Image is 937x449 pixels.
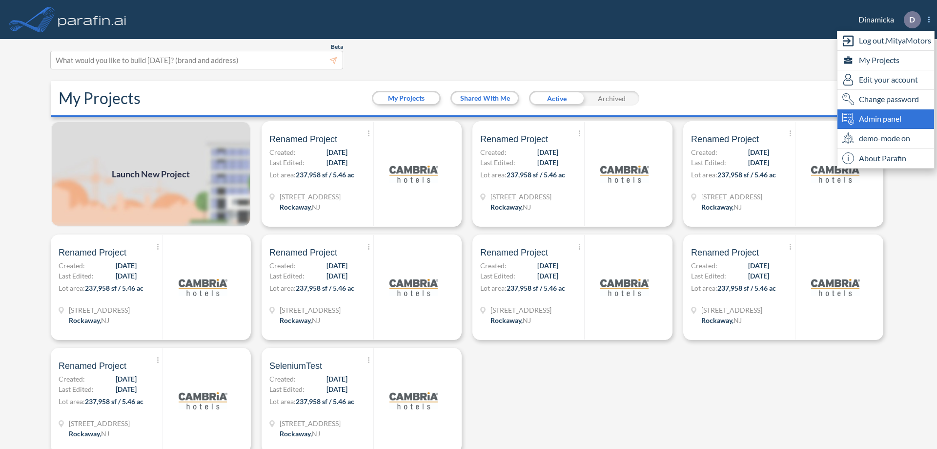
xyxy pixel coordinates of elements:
[85,397,143,406] span: 237,958 sf / 5.46 ac
[480,271,515,281] span: Last Edited:
[59,374,85,384] span: Created:
[490,202,531,212] div: Rockaway, NJ
[280,202,320,212] div: Rockaway, NJ
[312,429,320,438] span: NJ
[296,284,354,292] span: 237,958 sf / 5.46 ac
[691,247,759,258] span: Renamed Project
[280,428,320,439] div: Rockaway, NJ
[701,316,733,324] span: Rockaway ,
[837,149,934,168] div: About Parafin
[280,429,312,438] span: Rockaway ,
[691,284,717,292] span: Lot area:
[452,92,518,104] button: Shared With Me
[691,133,759,145] span: Renamed Project
[59,260,85,271] span: Created:
[116,271,137,281] span: [DATE]
[691,171,717,179] span: Lot area:
[179,263,227,312] img: logo
[480,147,507,157] span: Created:
[389,150,438,198] img: logo
[859,113,901,125] span: Admin panel
[701,192,762,202] span: 321 Mt Hope Ave
[269,374,296,384] span: Created:
[523,316,531,324] span: NJ
[280,418,341,428] span: 321 Mt Hope Ave
[269,284,296,292] span: Lot area:
[490,203,523,211] span: Rockaway ,
[842,152,854,164] span: i
[748,147,769,157] span: [DATE]
[269,171,296,179] span: Lot area:
[59,360,126,372] span: Renamed Project
[490,316,523,324] span: Rockaway ,
[480,157,515,168] span: Last Edited:
[69,418,130,428] span: 321 Mt Hope Ave
[69,305,130,315] span: 321 Mt Hope Ave
[837,129,934,149] div: demo-mode on
[600,150,649,198] img: logo
[811,263,860,312] img: logo
[280,192,341,202] span: 321 Mt Hope Ave
[584,91,639,106] div: Archived
[59,271,94,281] span: Last Edited:
[691,271,726,281] span: Last Edited:
[701,315,742,325] div: Rockaway, NJ
[691,157,726,168] span: Last Edited:
[59,247,126,258] span: Renamed Project
[717,171,776,179] span: 237,958 sf / 5.46 ac
[507,284,565,292] span: 237,958 sf / 5.46 ac
[480,133,548,145] span: Renamed Project
[326,260,347,271] span: [DATE]
[326,147,347,157] span: [DATE]
[85,284,143,292] span: 237,958 sf / 5.46 ac
[490,192,551,202] span: 321 Mt Hope Ave
[312,203,320,211] span: NJ
[811,150,860,198] img: logo
[859,132,910,144] span: demo-mode on
[701,202,742,212] div: Rockaway, NJ
[717,284,776,292] span: 237,958 sf / 5.46 ac
[691,260,717,271] span: Created:
[179,376,227,425] img: logo
[112,168,190,181] span: Launch New Project
[389,376,438,425] img: logo
[269,260,296,271] span: Created:
[269,384,305,394] span: Last Edited:
[480,260,507,271] span: Created:
[59,397,85,406] span: Lot area:
[859,35,931,46] span: Log out, MityaMotors
[51,121,251,227] a: Launch New Project
[269,271,305,281] span: Last Edited:
[480,247,548,258] span: Renamed Project
[296,397,354,406] span: 237,958 sf / 5.46 ac
[389,263,438,312] img: logo
[837,31,934,51] div: Log out
[269,397,296,406] span: Lot area:
[116,260,137,271] span: [DATE]
[69,428,109,439] div: Rockaway, NJ
[116,384,137,394] span: [DATE]
[296,171,354,179] span: 237,958 sf / 5.46 ac
[748,271,769,281] span: [DATE]
[69,429,101,438] span: Rockaway ,
[373,92,439,104] button: My Projects
[701,203,733,211] span: Rockaway ,
[269,360,322,372] span: SeleniumTest
[733,203,742,211] span: NJ
[507,171,565,179] span: 237,958 sf / 5.46 ac
[537,157,558,168] span: [DATE]
[837,109,934,129] div: Admin panel
[837,51,934,70] div: My Projects
[859,152,906,164] span: About Parafin
[269,147,296,157] span: Created:
[859,74,918,86] span: Edit your account
[56,10,128,29] img: logo
[748,157,769,168] span: [DATE]
[69,315,109,325] div: Rockaway, NJ
[600,263,649,312] img: logo
[837,90,934,109] div: Change password
[480,284,507,292] span: Lot area:
[312,316,320,324] span: NJ
[537,260,558,271] span: [DATE]
[859,93,919,105] span: Change password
